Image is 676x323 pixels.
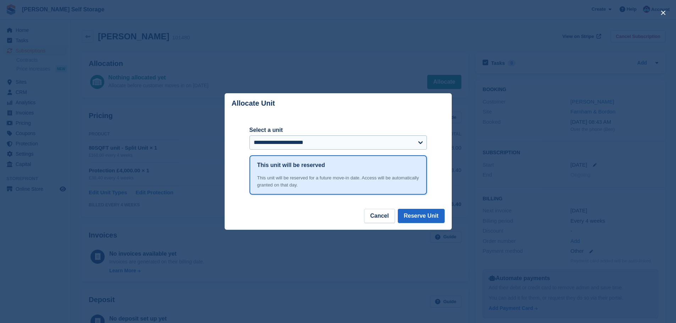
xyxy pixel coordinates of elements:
[257,174,419,188] div: This unit will be reserved for a future move-in date. Access will be automatically granted on tha...
[232,99,275,107] p: Allocate Unit
[249,126,427,134] label: Select a unit
[398,209,445,223] button: Reserve Unit
[364,209,395,223] button: Cancel
[257,161,325,169] h1: This unit will be reserved
[658,7,669,18] button: close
